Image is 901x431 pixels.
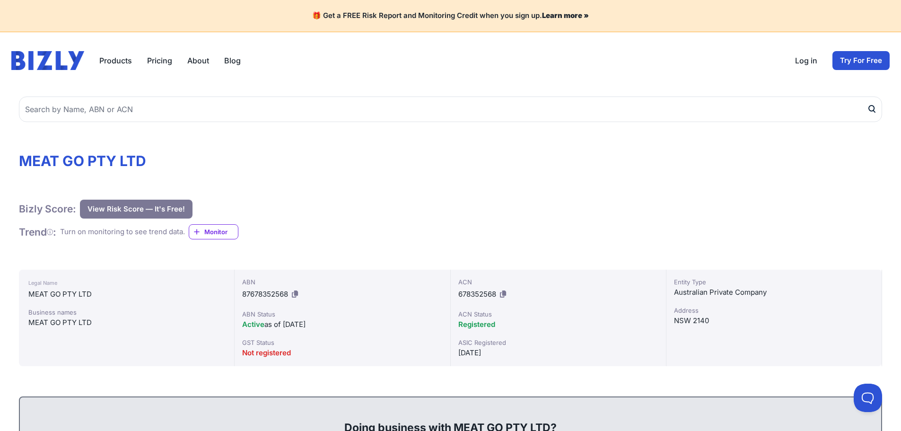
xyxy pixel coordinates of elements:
div: MEAT GO PTY LTD [28,317,225,328]
div: ACN Status [458,309,658,319]
a: Pricing [147,55,172,66]
a: Monitor [189,224,238,239]
div: Address [674,306,874,315]
a: Learn more » [542,11,589,20]
div: [DATE] [458,347,658,359]
div: ACN [458,277,658,287]
h1: Bizly Score: [19,202,76,215]
div: as of [DATE] [242,319,442,330]
span: 87678352568 [242,290,288,299]
div: Australian Private Company [674,287,874,298]
iframe: Toggle Customer Support [854,384,882,412]
a: Blog [224,55,241,66]
h1: Trend : [19,226,56,238]
h1: MEAT GO PTY LTD [19,152,882,169]
a: About [187,55,209,66]
span: Registered [458,320,495,329]
div: MEAT GO PTY LTD [28,289,225,300]
span: Not registered [242,348,291,357]
div: ABN [242,277,442,287]
span: Monitor [204,227,238,237]
span: 678352568 [458,290,496,299]
button: View Risk Score — It's Free! [80,200,192,219]
button: Products [99,55,132,66]
div: Business names [28,308,225,317]
div: Turn on monitoring to see trend data. [60,227,185,237]
div: ABN Status [242,309,442,319]
a: Log in [795,55,817,66]
div: GST Status [242,338,442,347]
a: Try For Free [832,51,890,70]
h4: 🎁 Get a FREE Risk Report and Monitoring Credit when you sign up. [11,11,890,20]
div: NSW 2140 [674,315,874,326]
div: Entity Type [674,277,874,287]
span: Active [242,320,264,329]
div: ASIC Registered [458,338,658,347]
input: Search by Name, ABN or ACN [19,97,882,122]
div: Legal Name [28,277,225,289]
